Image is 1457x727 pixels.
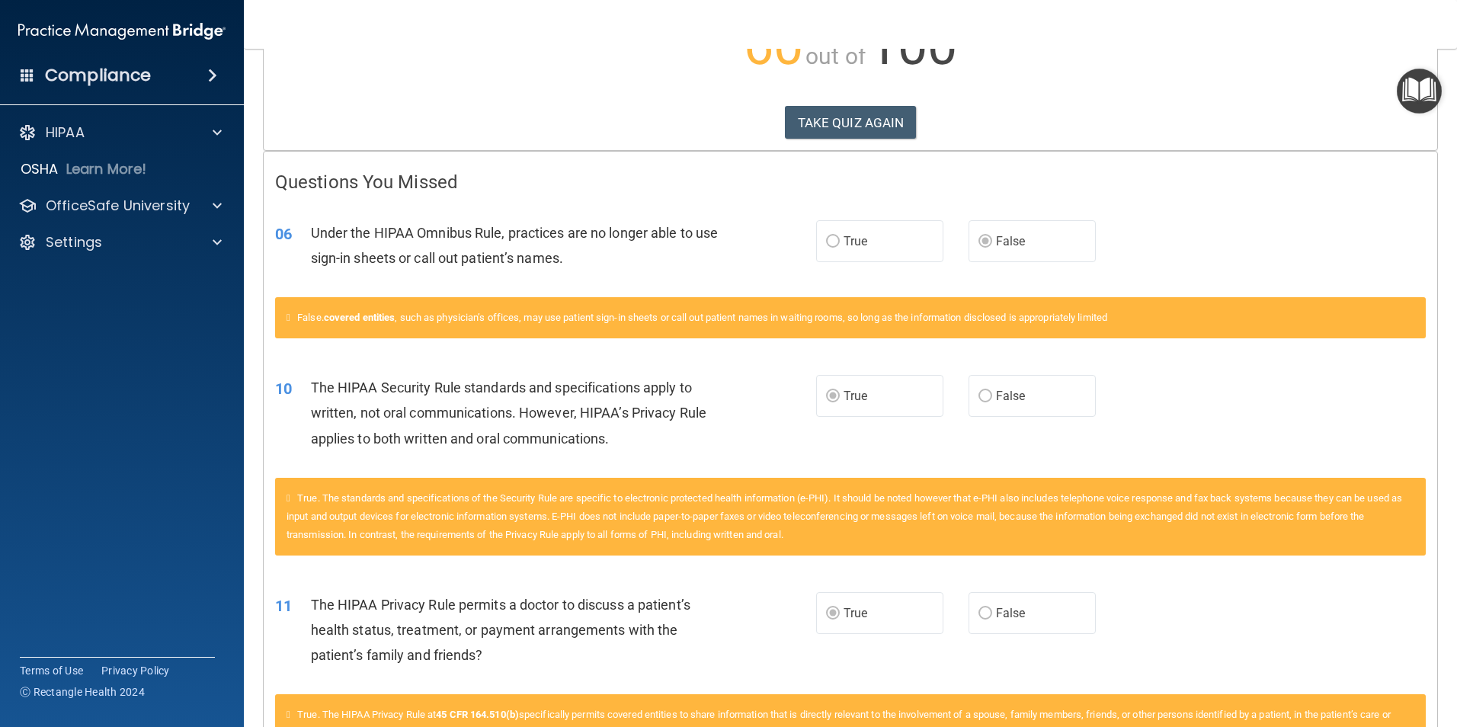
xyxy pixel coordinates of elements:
a: OfficeSafe University [18,197,222,215]
a: Terms of Use [20,663,83,678]
a: Settings [18,233,222,251]
a: covered entities [324,312,395,323]
input: False [978,236,992,248]
span: The HIPAA Security Rule standards and specifications apply to written, not oral communications. H... [311,380,706,446]
button: Open Resource Center [1397,69,1442,114]
span: out of [805,43,866,69]
h4: Compliance [45,65,151,86]
img: PMB logo [18,16,226,46]
h4: Questions You Missed [275,172,1426,192]
input: True [826,608,840,620]
span: True [844,389,867,403]
span: False. , such as physician’s offices, may use patient sign-in sheets or call out patient names in... [297,312,1107,323]
span: 10 [275,380,292,398]
a: HIPAA [18,123,222,142]
span: True [844,234,867,248]
a: 45 CFR 164.510(b) [436,709,519,720]
span: The HIPAA Privacy Rule permits a doctor to discuss a patient’s health status, treatment, or payme... [311,597,690,663]
p: Learn More! [66,160,147,178]
p: OSHA [21,160,59,178]
span: 11 [275,597,292,615]
span: Ⓒ Rectangle Health 2024 [20,684,145,700]
span: False [996,234,1026,248]
span: False [996,389,1026,403]
input: True [826,391,840,402]
p: OfficeSafe University [46,197,190,215]
span: Under the HIPAA Omnibus Rule, practices are no longer able to use sign-in sheets or call out pati... [311,225,719,266]
span: False [996,606,1026,620]
button: TAKE QUIZ AGAIN [785,106,917,139]
input: False [978,608,992,620]
p: Settings [46,233,102,251]
p: HIPAA [46,123,85,142]
a: Privacy Policy [101,663,170,678]
span: True [844,606,867,620]
input: True [826,236,840,248]
span: True. The standards and specifications of the Security Rule are specific to electronic protected ... [287,492,1402,540]
input: False [978,391,992,402]
span: 06 [275,225,292,243]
